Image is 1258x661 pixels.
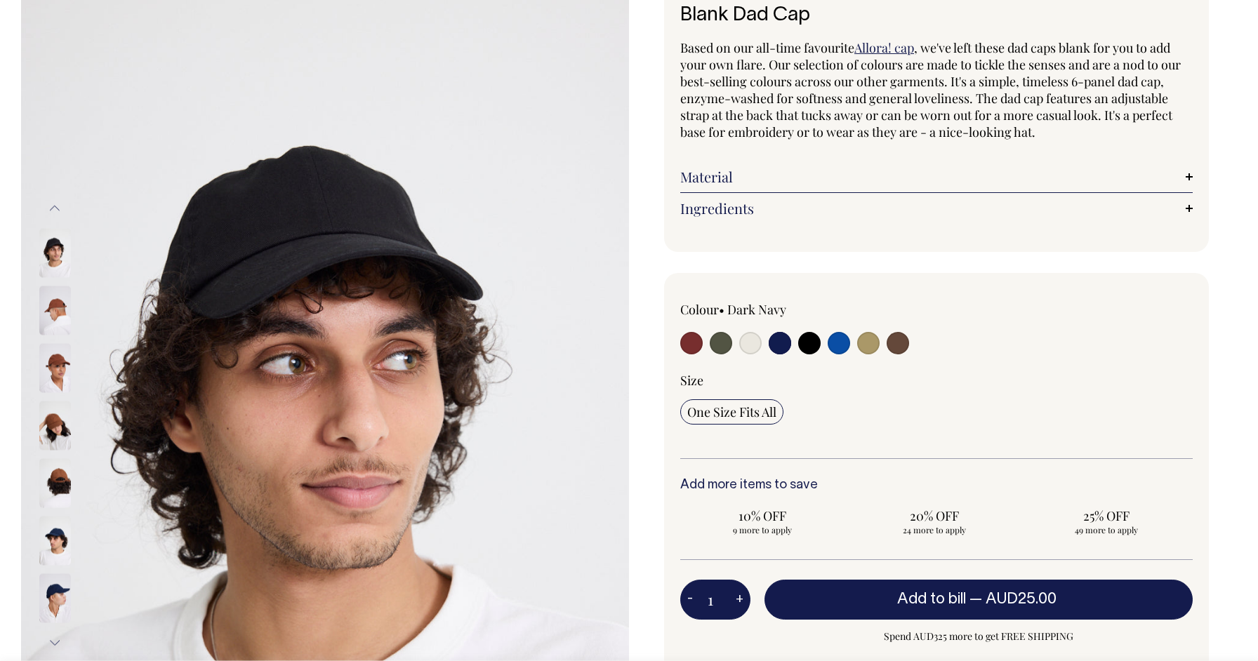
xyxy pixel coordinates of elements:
[687,403,776,420] span: One Size Fits All
[897,592,966,606] span: Add to bill
[39,573,71,622] img: dark-navy
[729,586,750,614] button: +
[680,301,885,318] div: Colour
[44,193,65,225] button: Previous
[727,301,786,318] label: Dark Navy
[854,39,914,56] a: Allora! cap
[39,228,71,277] img: black
[39,516,71,565] img: dark-navy
[859,507,1009,524] span: 20% OFF
[852,503,1016,540] input: 20% OFF 24 more to apply
[859,524,1009,535] span: 24 more to apply
[764,580,1193,619] button: Add to bill —AUD25.00
[764,628,1193,645] span: Spend AUD325 more to get FREE SHIPPING
[680,39,1181,140] span: , we've left these dad caps blank for you to add your own flare. Our selection of colours are mad...
[719,301,724,318] span: •
[680,5,1193,27] h1: Blank Dad Cap
[44,627,65,658] button: Next
[986,592,1057,606] span: AUD25.00
[687,524,837,535] span: 9 more to apply
[680,168,1193,185] a: Material
[39,343,71,392] img: chocolate
[680,586,700,614] button: -
[680,372,1193,389] div: Size
[680,39,854,56] span: Based on our all-time favourite
[1025,503,1189,540] input: 25% OFF 49 more to apply
[39,458,71,507] img: chocolate
[969,592,1060,606] span: —
[687,507,837,524] span: 10% OFF
[39,401,71,450] img: chocolate
[680,200,1193,217] a: Ingredients
[680,399,783,425] input: One Size Fits All
[680,479,1193,493] h6: Add more items to save
[1032,507,1181,524] span: 25% OFF
[39,286,71,335] img: chocolate
[1032,524,1181,535] span: 49 more to apply
[680,503,844,540] input: 10% OFF 9 more to apply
